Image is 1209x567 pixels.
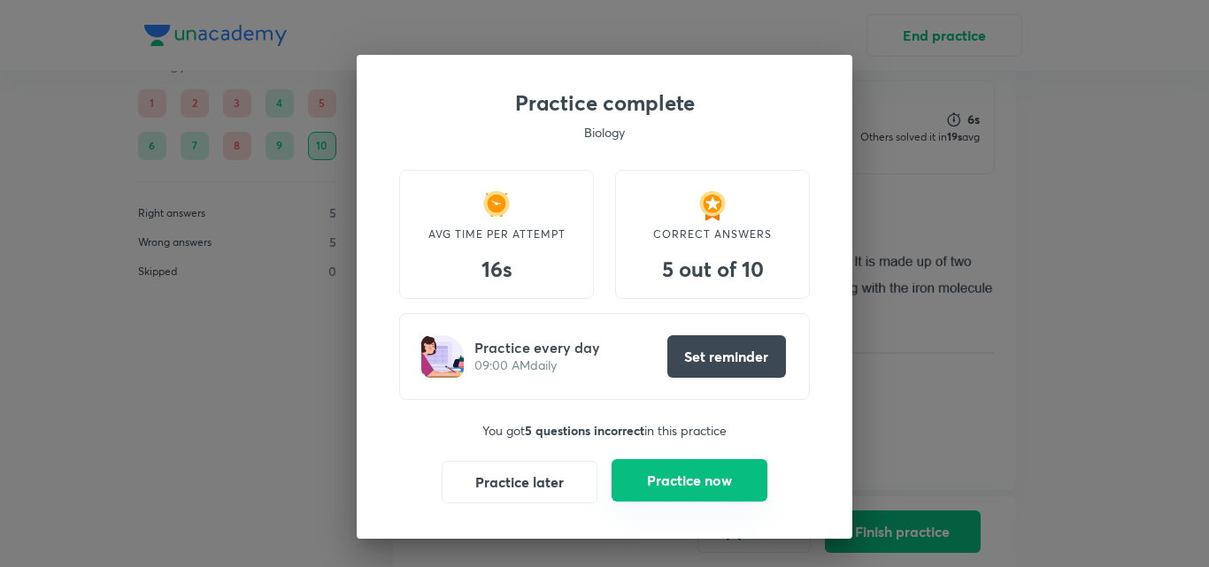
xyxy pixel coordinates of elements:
button: Set reminder [667,335,786,378]
img: time taken [479,188,514,224]
p: CORRECT ANSWERS [634,226,791,242]
h3: 5 out of 10 [634,257,791,282]
p: Biology [399,123,810,142]
strong: 5 questions incorrect [525,422,644,439]
h3: 16s [418,257,575,282]
img: girl-writing [421,335,464,378]
p: AVG TIME PER ATTEMPT [418,226,575,242]
h5: Practice every day [474,339,600,356]
button: Practice now [612,459,767,502]
button: Practice later [442,461,597,503]
p: 09:00 AM daily [474,356,600,374]
img: medal [695,188,730,224]
p: You got in this practice [399,421,810,440]
h3: Practice complete [399,90,810,116]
